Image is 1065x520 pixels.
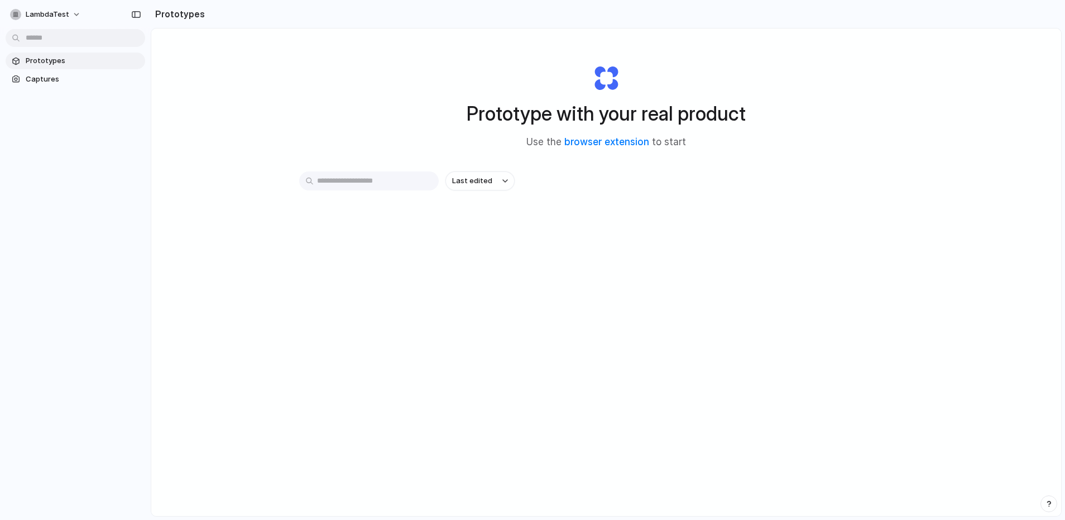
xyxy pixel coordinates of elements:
[151,7,205,21] h2: Prototypes
[564,136,649,147] a: browser extension
[6,6,87,23] button: LambdaTest
[26,9,69,20] span: LambdaTest
[26,55,141,66] span: Prototypes
[6,71,145,88] a: Captures
[26,74,141,85] span: Captures
[526,135,686,150] span: Use the to start
[452,175,492,187] span: Last edited
[6,53,145,69] a: Prototypes
[467,99,746,128] h1: Prototype with your real product
[445,171,515,190] button: Last edited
